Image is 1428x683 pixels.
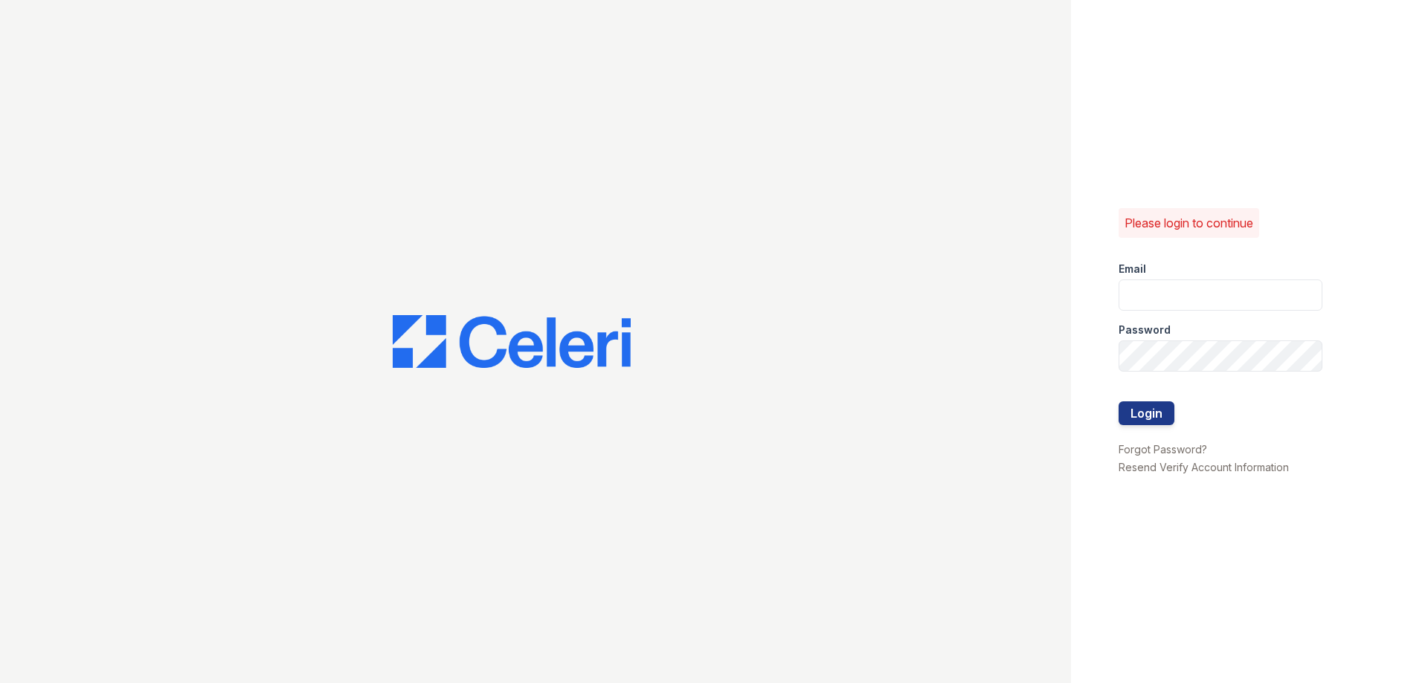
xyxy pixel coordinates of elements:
a: Forgot Password? [1119,443,1207,456]
p: Please login to continue [1125,214,1253,232]
label: Email [1119,262,1146,276]
label: Password [1119,323,1171,337]
button: Login [1119,401,1174,425]
a: Resend Verify Account Information [1119,461,1289,473]
img: CE_Logo_Blue-a8612792a0a2168367f1c8372b55b34899dd931a85d93a1a3d3e32e68fde9ad4.png [393,315,631,369]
